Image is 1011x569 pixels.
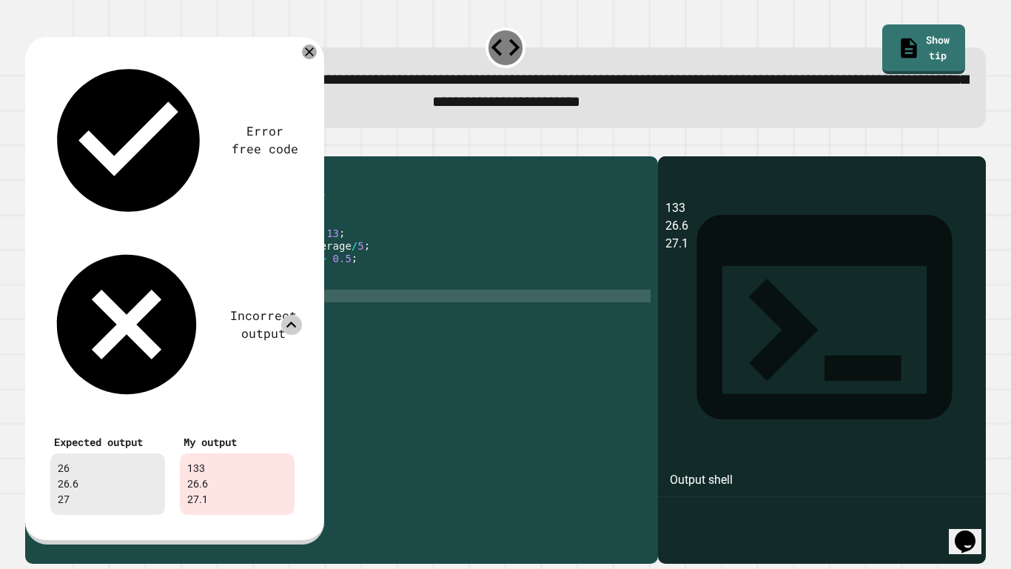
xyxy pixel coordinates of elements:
iframe: chat widget [949,510,996,554]
div: Incorrect output [225,307,302,343]
div: 133 26.6 27.1 [665,199,978,564]
div: 133 26.6 27.1 [180,453,295,515]
a: Show tip [882,24,965,74]
div: My output [184,434,291,450]
div: 26 26.6 27 [50,453,165,515]
div: Expected output [54,434,161,450]
div: Error free code [229,122,302,159]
